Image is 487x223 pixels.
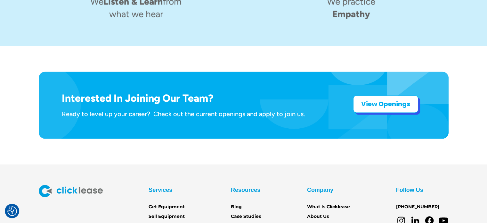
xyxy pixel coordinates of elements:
strong: View Openings [361,99,410,108]
img: Revisit consent button [7,206,17,216]
button: Consent Preferences [7,206,17,216]
a: About Us [307,213,329,220]
a: [PHONE_NUMBER] [396,203,439,210]
a: Case Studies [231,213,261,220]
img: Clicklease logo [39,185,103,197]
div: Services [149,185,172,195]
div: Resources [231,185,260,195]
span: Empathy [332,8,370,19]
a: Blog [231,203,242,210]
div: Follow Us [396,185,423,195]
a: Get Equipment [149,203,185,210]
div: Ready to level up your career? Check out the current openings and apply to join us. [62,110,305,118]
div: Company [307,185,333,195]
h1: Interested In Joining Our Team? [62,92,305,104]
a: View Openings [353,95,418,113]
a: What Is Clicklease [307,203,350,210]
a: Sell Equipment [149,213,185,220]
